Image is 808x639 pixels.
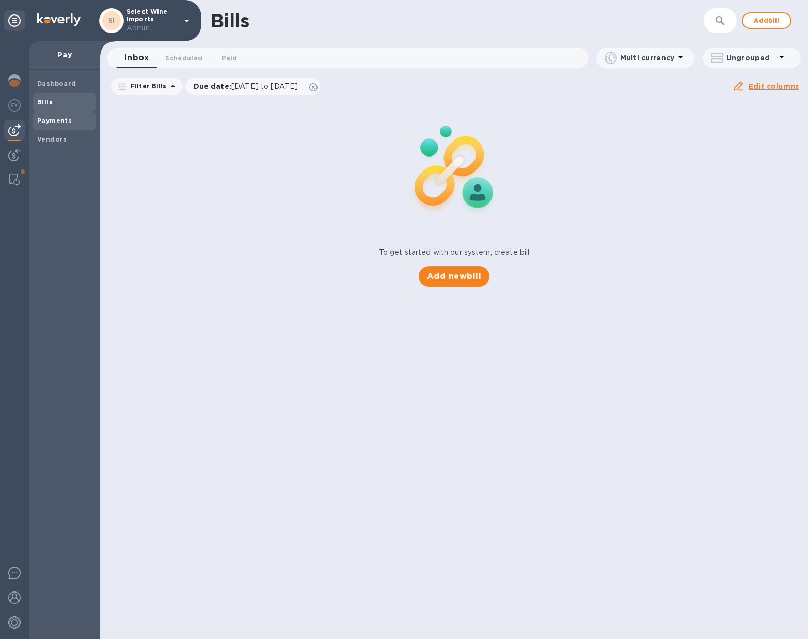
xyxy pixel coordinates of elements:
[126,23,178,34] p: Admin
[231,82,298,90] span: [DATE] to [DATE]
[37,50,92,60] p: Pay
[4,10,25,31] div: Unpin categories
[379,247,530,258] p: To get started with our system, create bill
[221,53,237,64] span: Paid
[165,53,202,64] span: Scheduled
[37,117,72,124] b: Payments
[37,135,67,143] b: Vendors
[620,53,674,63] p: Multi currency
[742,12,791,29] button: Addbill
[124,51,149,65] span: Inbox
[37,98,53,106] b: Bills
[8,99,21,112] img: Foreign exchange
[427,270,481,283] span: Add new bill
[751,14,782,27] span: Add bill
[126,82,167,90] p: Filter Bills
[211,10,249,32] h1: Bills
[185,78,321,95] div: Due date:[DATE] to [DATE]
[194,81,304,91] p: Due date :
[108,17,115,24] b: SI
[126,8,178,34] p: Select Wine Imports
[37,80,76,87] b: Dashboard
[419,266,489,287] button: Add newbill
[749,82,799,90] u: Edit columns
[37,13,81,26] img: Logo
[726,53,775,63] p: Ungrouped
